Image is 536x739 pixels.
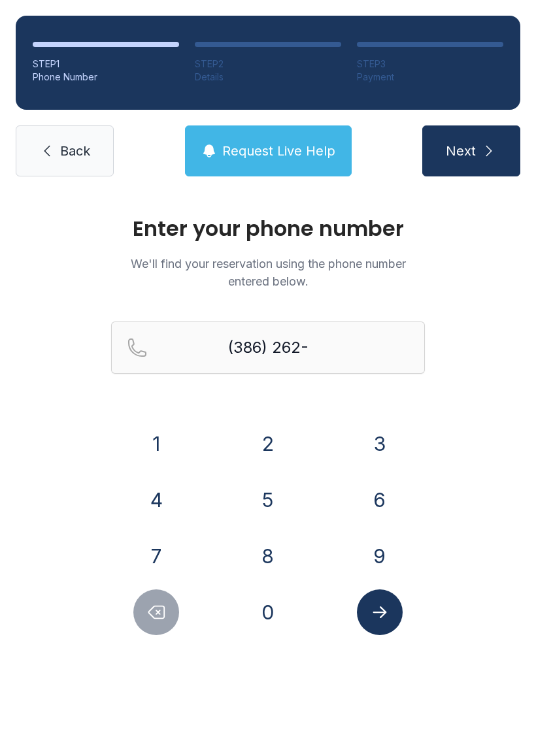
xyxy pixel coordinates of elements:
p: We'll find your reservation using the phone number entered below. [111,255,425,290]
div: STEP 2 [195,57,341,71]
button: 7 [133,533,179,579]
span: Request Live Help [222,142,335,160]
h1: Enter your phone number [111,218,425,239]
button: 1 [133,421,179,467]
button: 2 [245,421,291,467]
button: 8 [245,533,291,579]
button: 9 [357,533,403,579]
button: 3 [357,421,403,467]
div: Payment [357,71,503,84]
button: 0 [245,589,291,635]
div: Details [195,71,341,84]
div: STEP 1 [33,57,179,71]
button: Delete number [133,589,179,635]
span: Next [446,142,476,160]
button: 6 [357,477,403,523]
span: Back [60,142,90,160]
button: 4 [133,477,179,523]
div: Phone Number [33,71,179,84]
button: 5 [245,477,291,523]
input: Reservation phone number [111,321,425,374]
div: STEP 3 [357,57,503,71]
button: Submit lookup form [357,589,403,635]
